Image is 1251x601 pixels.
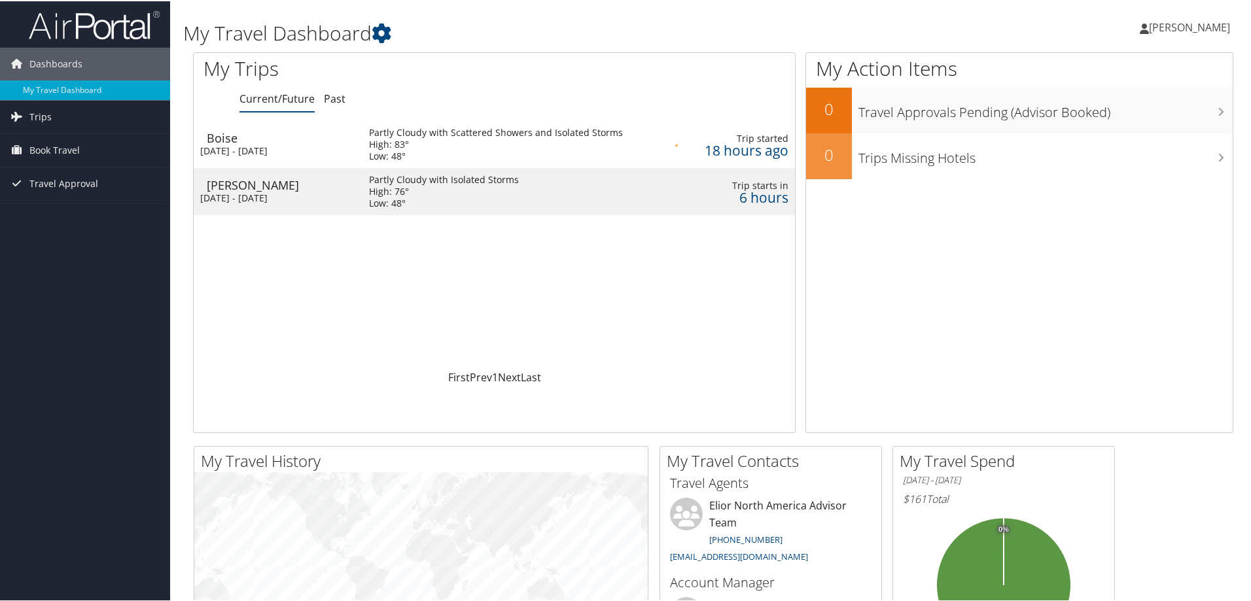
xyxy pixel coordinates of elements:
h1: My Travel Dashboard [183,18,890,46]
span: $161 [903,490,926,505]
h1: My Action Items [806,54,1233,81]
div: High: 76° [369,184,519,196]
a: [PERSON_NAME] [1140,7,1243,46]
h3: Travel Approvals Pending (Advisor Booked) [858,95,1233,120]
h3: Travel Agents [670,473,872,491]
a: First [448,369,470,383]
h6: [DATE] - [DATE] [903,473,1104,485]
h2: 0 [806,97,852,119]
h1: My Trips [203,54,535,81]
span: Dashboards [29,46,82,79]
a: Next [498,369,521,383]
a: Current/Future [239,90,315,105]
div: [PERSON_NAME] [207,178,356,190]
a: 0Trips Missing Hotels [806,132,1233,178]
div: Trip starts in [691,179,788,190]
a: Last [521,369,541,383]
tspan: 0% [998,524,1009,532]
h6: Total [903,490,1104,505]
div: [DATE] - [DATE] [200,191,349,203]
div: [DATE] - [DATE] [200,144,349,156]
h2: My Travel Contacts [667,449,881,471]
div: Partly Cloudy with Scattered Showers and Isolated Storms [369,126,623,137]
a: 1 [492,369,498,383]
div: Low: 48° [369,149,623,161]
div: Low: 48° [369,196,519,208]
div: Boise [207,131,356,143]
div: Partly Cloudy with Isolated Storms [369,173,519,184]
a: 0Travel Approvals Pending (Advisor Booked) [806,86,1233,132]
a: [EMAIL_ADDRESS][DOMAIN_NAME] [670,549,808,561]
img: airportal-logo.png [29,9,160,39]
h3: Trips Missing Hotels [858,141,1233,166]
h3: Account Manager [670,572,872,591]
div: Trip started [691,131,788,143]
a: Prev [470,369,492,383]
span: [PERSON_NAME] [1149,19,1230,33]
h2: My Travel History [201,449,648,471]
a: Past [324,90,345,105]
span: Travel Approval [29,166,98,199]
span: Trips [29,99,52,132]
div: 18 hours ago [691,143,788,155]
li: Elior North America Advisor Team [663,496,878,566]
div: 6 hours [691,190,788,202]
h2: 0 [806,143,852,165]
div: High: 83° [369,137,623,149]
a: [PHONE_NUMBER] [709,532,783,544]
span: Book Travel [29,133,80,165]
img: alert-flat-solid-caution.png [675,143,678,145]
h2: My Travel Spend [900,449,1114,471]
